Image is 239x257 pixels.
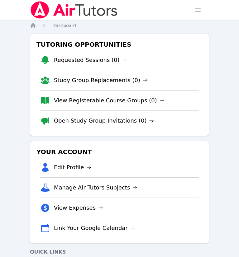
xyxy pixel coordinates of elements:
a: Dashboard [52,22,76,29]
h3: Tutoring Opportunities [35,39,204,50]
a: Study Group Replacements (0) [54,76,148,85]
a: Link Your Google Calendar [54,224,135,232]
span: Dashboard [52,23,76,28]
a: View Expenses [54,203,103,212]
a: Requested Sessions (0) [54,56,127,64]
a: View Registerable Course Groups (0) [54,96,165,105]
nav: Breadcrumb [30,22,209,29]
h4: Quick Links [30,248,209,256]
img: Air Tutors [30,1,118,19]
a: Open Study Group Invitations (0) [54,116,154,125]
a: Edit Profile [54,163,92,172]
a: Manage Air Tutors Subjects [54,183,138,192]
h3: Your Account [35,146,204,157]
